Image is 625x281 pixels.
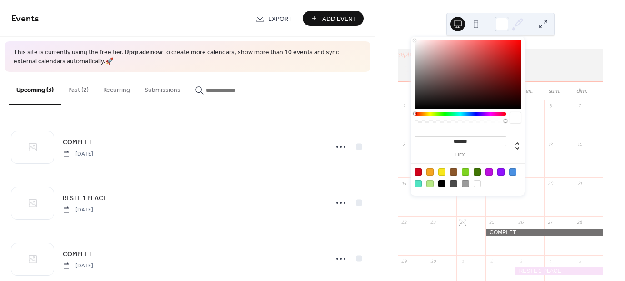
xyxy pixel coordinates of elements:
[438,168,445,176] div: #F8E71C
[400,141,407,148] div: 8
[11,10,39,28] span: Events
[547,103,554,110] div: 6
[63,249,92,259] a: COMPLET
[576,219,583,226] div: 28
[14,48,361,66] span: This site is currently using the free tier. to create more calendars, show more than 10 events an...
[459,258,466,265] div: 1
[400,219,407,226] div: 22
[509,168,516,176] div: #4A90E2
[63,137,92,147] a: COMPLET
[63,206,93,214] span: [DATE]
[474,180,481,187] div: #FFFFFF
[462,168,469,176] div: #7ED321
[576,141,583,148] div: 14
[430,219,436,226] div: 23
[568,82,595,100] div: dim.
[400,180,407,187] div: 15
[438,180,445,187] div: #000000
[405,82,432,100] div: lun.
[485,229,603,236] div: COMPLET
[518,258,525,265] div: 3
[303,11,364,26] button: Add Event
[541,82,568,100] div: sam.
[96,72,137,104] button: Recurring
[576,258,583,265] div: 5
[398,49,603,60] div: septembre 2025
[450,168,457,176] div: #8B572A
[415,153,506,158] label: hex
[514,82,541,100] div: ven.
[547,258,554,265] div: 4
[400,103,407,110] div: 1
[426,168,434,176] div: #F5A623
[547,180,554,187] div: 20
[576,180,583,187] div: 21
[125,46,163,59] a: Upgrade now
[415,168,422,176] div: #D0021B
[450,180,457,187] div: #4A4A4A
[400,258,407,265] div: 29
[576,103,583,110] div: 7
[497,168,505,176] div: #9013FE
[61,72,96,104] button: Past (2)
[268,14,292,24] span: Export
[547,219,554,226] div: 27
[63,150,93,158] span: [DATE]
[137,72,188,104] button: Submissions
[63,261,93,270] span: [DATE]
[485,168,493,176] div: #BD10E0
[426,180,434,187] div: #B8E986
[547,141,554,148] div: 13
[488,258,495,265] div: 2
[459,219,466,226] div: 24
[63,193,107,203] a: RESTE 1 PLACE
[322,14,357,24] span: Add Event
[488,219,495,226] div: 25
[249,11,299,26] a: Export
[9,72,61,105] button: Upcoming (3)
[474,168,481,176] div: #417505
[415,180,422,187] div: #50E3C2
[430,258,436,265] div: 30
[462,180,469,187] div: #9B9B9B
[515,267,603,275] div: RESTE 1 PLACE
[518,219,525,226] div: 26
